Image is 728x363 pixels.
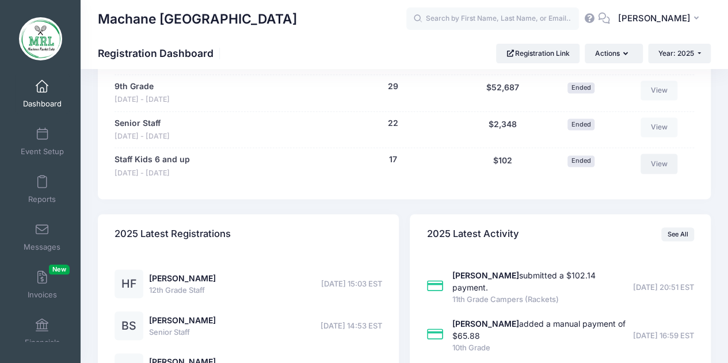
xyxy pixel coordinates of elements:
[387,117,398,129] button: 22
[115,154,190,166] a: Staff Kids 6 and up
[149,326,216,338] span: Senior Staff
[641,117,677,137] a: View
[115,218,231,251] h4: 2025 Latest Registrations
[462,154,543,178] div: $102
[388,154,397,166] button: 17
[19,17,62,60] img: Machane Racket Lake
[15,169,70,209] a: Reports
[15,74,70,114] a: Dashboard
[567,82,594,93] span: Ended
[15,121,70,162] a: Event Setup
[585,44,642,63] button: Actions
[21,147,64,156] span: Event Setup
[633,330,694,341] span: [DATE] 16:59 EST
[633,281,694,293] span: [DATE] 20:51 EST
[321,278,382,289] span: [DATE] 15:03 EST
[115,94,170,105] span: [DATE] - [DATE]
[24,242,60,252] span: Messages
[452,270,519,280] strong: [PERSON_NAME]
[641,81,677,100] a: View
[149,315,216,324] a: [PERSON_NAME]
[567,155,594,166] span: Ended
[452,293,630,305] span: 11th Grade Campers (Rackets)
[23,99,62,109] span: Dashboard
[567,119,594,129] span: Ended
[115,311,143,340] div: BS
[49,265,70,274] span: New
[115,81,154,93] a: 9th Grade
[462,81,543,105] div: $52,687
[452,270,596,292] a: [PERSON_NAME]submitted a $102.14 payment.
[115,168,190,179] span: [DATE] - [DATE]
[149,273,216,282] a: [PERSON_NAME]
[15,312,70,353] a: Financials
[115,321,143,331] a: BS
[321,320,382,331] span: [DATE] 14:53 EST
[641,154,677,173] a: View
[149,284,216,296] span: 12th Grade Staff
[115,117,161,129] a: Senior Staff
[15,265,70,305] a: InvoicesNew
[427,218,519,251] h4: 2025 Latest Activity
[648,44,711,63] button: Year: 2025
[610,6,711,32] button: [PERSON_NAME]
[115,269,143,298] div: HF
[98,47,223,59] h1: Registration Dashboard
[406,7,579,30] input: Search by First Name, Last Name, or Email...
[115,279,143,289] a: HF
[462,117,543,142] div: $2,348
[452,318,519,328] strong: [PERSON_NAME]
[387,81,398,93] button: 29
[661,227,694,241] a: See All
[25,338,60,347] span: Financials
[496,44,580,63] a: Registration Link
[658,49,694,58] span: Year: 2025
[618,12,690,25] span: [PERSON_NAME]
[115,131,170,142] span: [DATE] - [DATE]
[452,342,630,353] span: 10th Grade
[28,290,57,300] span: Invoices
[98,6,297,32] h1: Machane [GEOGRAPHIC_DATA]
[28,194,56,204] span: Reports
[452,318,626,340] a: [PERSON_NAME]added a manual payment of $65.88
[15,217,70,257] a: Messages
